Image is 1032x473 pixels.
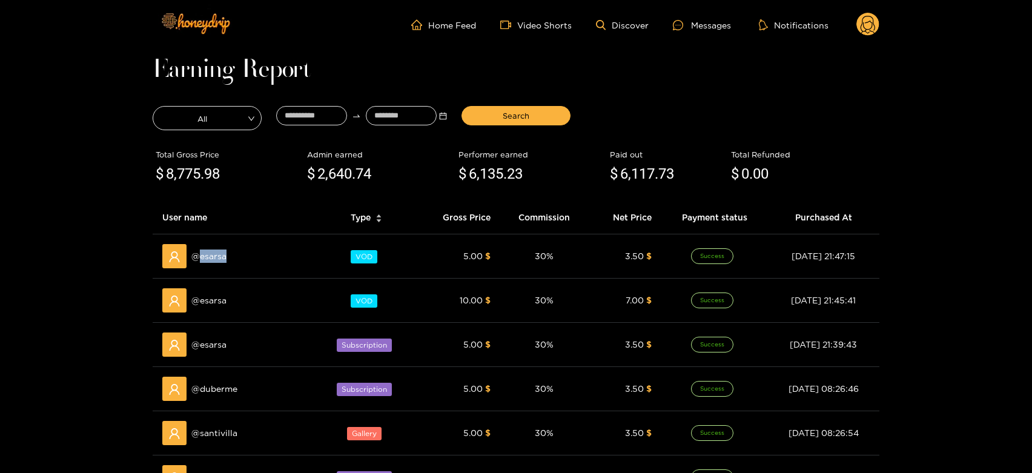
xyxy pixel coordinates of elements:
[416,201,500,234] th: Gross Price
[191,426,237,440] span: @ santivilla
[691,293,733,308] span: Success
[460,296,483,305] span: 10.00
[741,165,749,182] span: 0
[156,163,164,186] span: $
[485,251,491,260] span: $
[749,165,769,182] span: .00
[625,251,644,260] span: 3.50
[351,211,371,224] span: Type
[351,250,377,263] span: VOD
[191,294,227,307] span: @ esarsa
[351,294,377,308] span: VOD
[463,384,483,393] span: 5.00
[337,383,392,396] span: Subscription
[375,217,382,224] span: caret-down
[646,340,652,349] span: $
[626,296,644,305] span: 7.00
[485,428,491,437] span: $
[646,384,652,393] span: $
[458,163,466,186] span: $
[317,165,352,182] span: 2,640
[153,62,879,79] h1: Earning Report
[469,165,503,182] span: 6,135
[375,213,382,219] span: caret-up
[767,201,879,234] th: Purchased At
[691,381,733,397] span: Success
[347,427,382,440] span: Gallery
[411,19,476,30] a: Home Feed
[485,340,491,349] span: $
[307,163,315,186] span: $
[337,339,392,352] span: Subscription
[646,428,652,437] span: $
[168,295,180,307] span: user
[535,296,554,305] span: 30 %
[791,296,856,305] span: [DATE] 21:45:41
[691,337,733,352] span: Success
[610,163,618,186] span: $
[625,428,644,437] span: 3.50
[200,165,220,182] span: .98
[731,148,876,160] div: Total Refunded
[535,428,554,437] span: 30 %
[789,384,859,393] span: [DATE] 08:26:46
[646,296,652,305] span: $
[463,428,483,437] span: 5.00
[596,20,649,30] a: Discover
[168,339,180,351] span: user
[461,106,571,125] button: Search
[463,340,483,349] span: 5.00
[191,250,227,263] span: @ esarsa
[792,251,855,260] span: [DATE] 21:47:15
[191,338,227,351] span: @ esarsa
[500,201,589,234] th: Commission
[352,111,361,121] span: swap-right
[691,425,733,441] span: Success
[535,340,554,349] span: 30 %
[646,251,652,260] span: $
[500,19,572,30] a: Video Shorts
[503,110,529,122] span: Search
[168,428,180,440] span: user
[166,165,200,182] span: 8,775
[610,148,725,160] div: Paid out
[352,165,371,182] span: .74
[191,382,237,395] span: @ duberme
[789,428,859,437] span: [DATE] 08:26:54
[655,165,674,182] span: .73
[625,340,644,349] span: 3.50
[731,163,739,186] span: $
[168,383,180,395] span: user
[485,384,491,393] span: $
[535,384,554,393] span: 30 %
[503,165,523,182] span: .23
[168,251,180,263] span: user
[352,111,361,121] span: to
[463,251,483,260] span: 5.00
[153,110,261,127] span: All
[307,148,452,160] div: Admin earned
[153,201,317,234] th: User name
[691,248,733,264] span: Success
[458,148,604,160] div: Performer earned
[411,19,428,30] span: home
[535,251,554,260] span: 30 %
[755,19,832,31] button: Notifications
[589,201,661,234] th: Net Price
[485,296,491,305] span: $
[620,165,655,182] span: 6,117
[500,19,517,30] span: video-camera
[673,18,731,32] div: Messages
[790,340,857,349] span: [DATE] 21:39:43
[156,148,301,160] div: Total Gross Price
[661,201,767,234] th: Payment status
[625,384,644,393] span: 3.50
